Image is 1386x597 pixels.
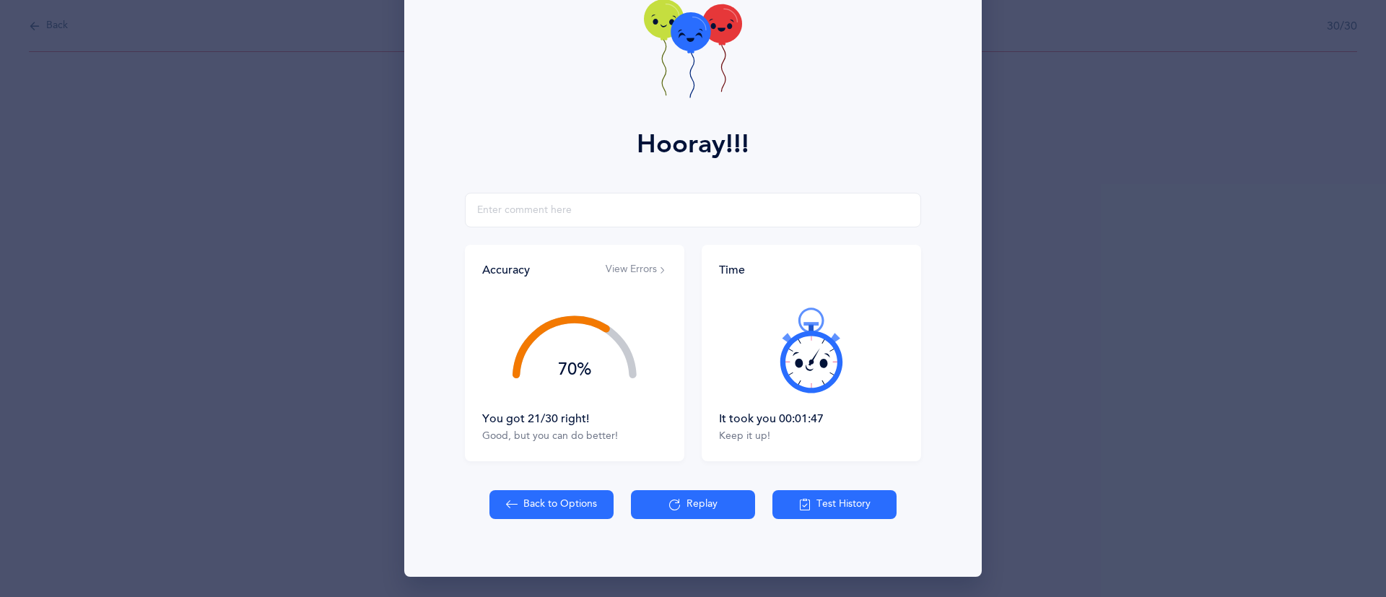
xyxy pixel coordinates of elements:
[719,262,904,278] div: Time
[631,490,755,519] button: Replay
[513,361,637,378] div: 70%
[606,263,667,277] button: View Errors
[482,430,667,444] div: Good, but you can do better!
[465,193,921,227] input: Enter comment here
[637,125,749,164] div: Hooray!!!
[772,490,897,519] button: Test History
[489,490,614,519] button: Back to Options
[719,430,904,444] div: Keep it up!
[719,411,904,427] div: It took you 00:01:47
[482,262,530,278] div: Accuracy
[482,411,667,427] div: You got 21/30 right!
